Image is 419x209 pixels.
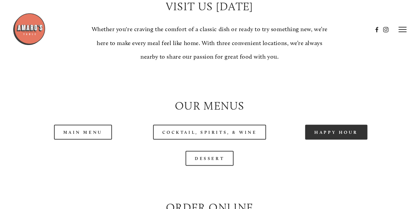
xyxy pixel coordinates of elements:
h2: Our Menus [25,98,394,113]
a: Dessert [185,151,234,166]
img: Amaro's Table [13,13,46,46]
a: Happy Hour [305,125,367,139]
a: Cocktail, Spirits, & Wine [153,125,266,139]
a: Main Menu [54,125,112,139]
